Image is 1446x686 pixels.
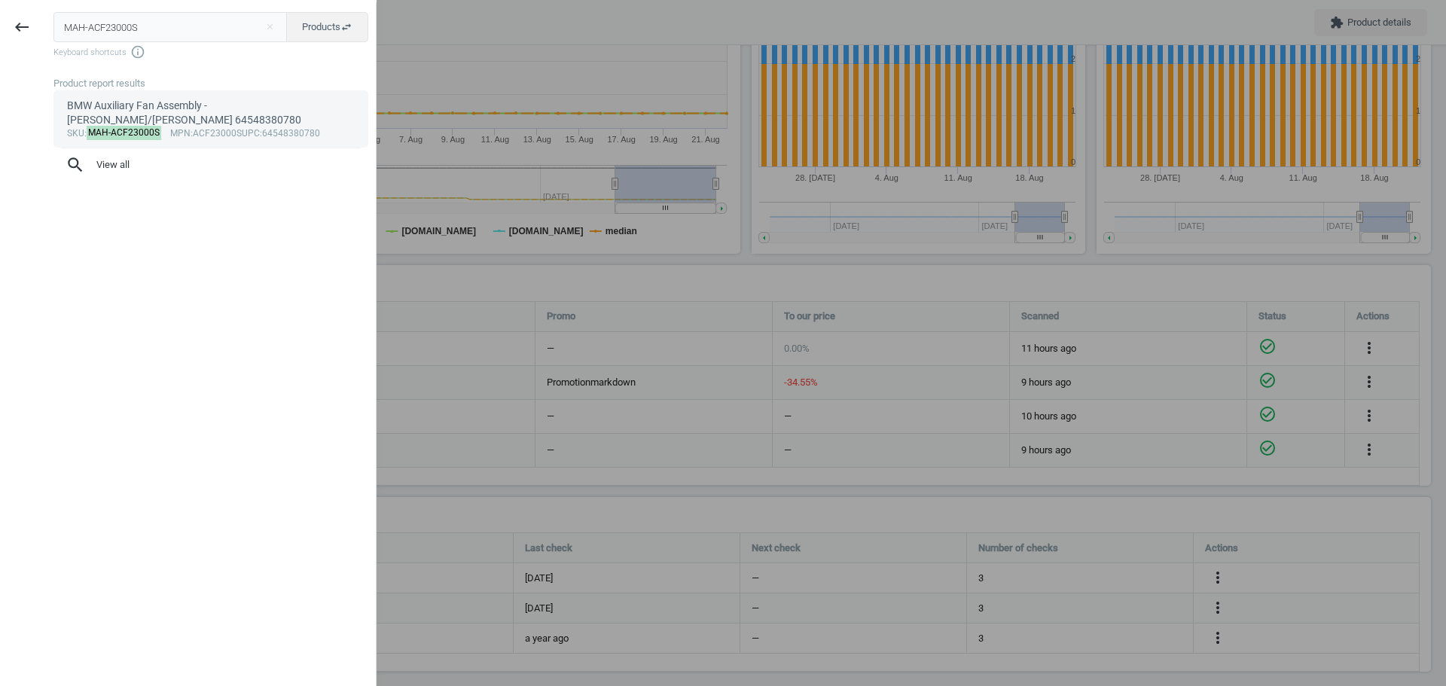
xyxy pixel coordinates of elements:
[130,44,145,59] i: info_outline
[53,12,288,42] input: Enter the SKU or product name
[242,128,260,139] span: upc
[67,128,355,140] div: : :ACF23000S :64548380780
[5,10,39,45] button: keyboard_backspace
[170,128,191,139] span: mpn
[67,99,355,128] div: BMW Auxiliary Fan Assembly - [PERSON_NAME]/[PERSON_NAME] 64548380780
[66,155,356,175] span: View all
[286,12,368,42] button: Productsswap_horiz
[53,148,368,181] button: searchView all
[87,126,162,140] mark: MAH-ACF23000S
[302,20,352,34] span: Products
[66,155,85,175] i: search
[53,77,376,90] div: Product report results
[67,128,84,139] span: sku
[13,18,31,36] i: keyboard_backspace
[53,44,368,59] span: Keyboard shortcuts
[340,21,352,33] i: swap_horiz
[258,20,281,34] button: Close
